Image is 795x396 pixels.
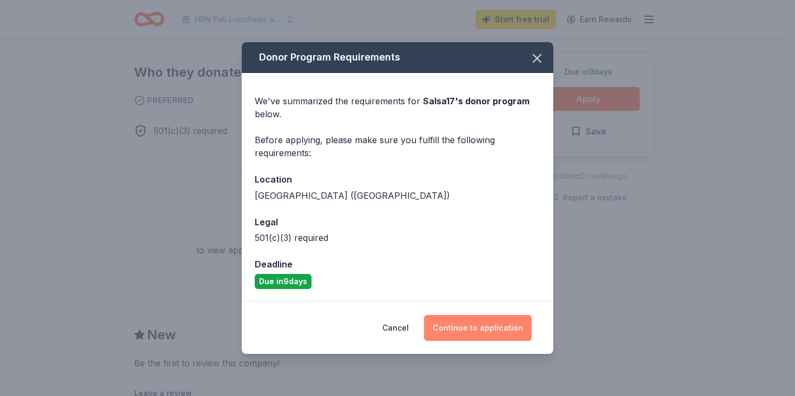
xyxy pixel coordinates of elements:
[424,315,532,341] button: Continue to application
[255,274,312,289] div: Due in 9 days
[382,315,409,341] button: Cancel
[255,133,540,159] div: Before applying, please make sure you fulfill the following requirements:
[255,172,540,186] div: Location
[255,95,540,120] div: We've summarized the requirements for below.
[242,42,553,73] div: Donor Program Requirements
[423,96,529,106] span: Salsa17 's donor program
[255,189,540,202] div: [GEOGRAPHIC_DATA] ([GEOGRAPHIC_DATA])
[255,257,540,271] div: Deadline
[255,215,540,229] div: Legal
[255,231,540,244] div: 501(c)(3) required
